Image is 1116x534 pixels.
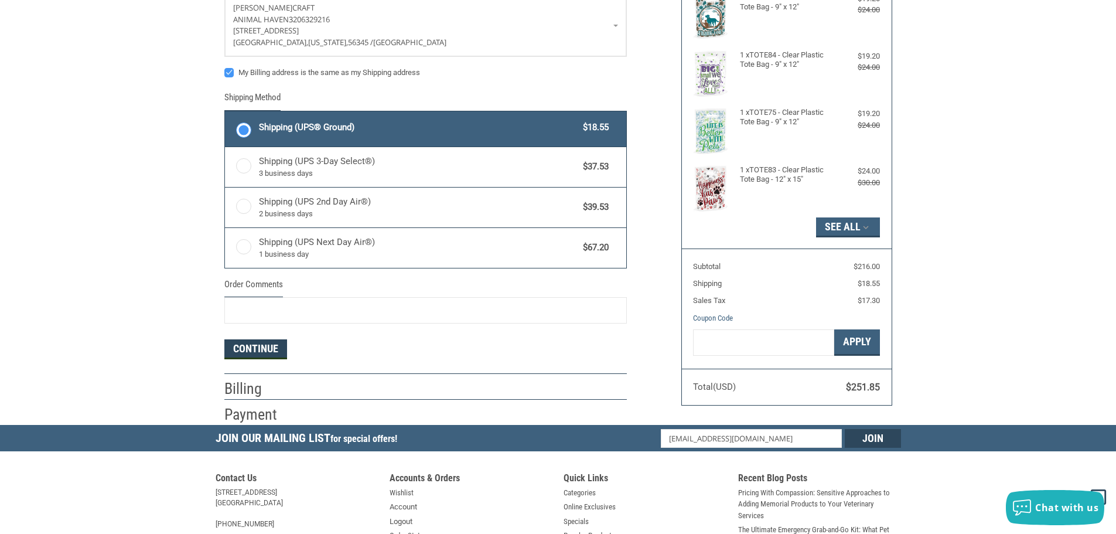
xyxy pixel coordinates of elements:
h4: 1 x TOTE75 - Clear Plastic Tote Bag - 9" x 12" [740,108,831,127]
span: Sales Tax [693,296,725,305]
h5: Join Our Mailing List [216,425,403,455]
span: 1 business day [259,249,578,260]
span: [STREET_ADDRESS] [233,25,299,36]
h2: Payment [224,405,293,424]
input: Email [661,429,842,448]
span: Shipping (UPS® Ground) [259,121,578,134]
span: Shipping (UPS Next Day Air®) [259,236,578,260]
a: Pricing With Compassion: Sensitive Approaches to Adding Memorial Products to Your Veterinary Serv... [738,487,901,522]
span: $251.85 [846,382,880,393]
div: $24.00 [833,4,880,16]
button: Continue [224,339,287,359]
span: Shipping (UPS 3-Day Select®) [259,155,578,179]
h5: Accounts & Orders [390,472,552,487]
span: Total (USD) [693,382,736,392]
span: 3206329216 [289,14,330,25]
h4: 1 x TOTE83 - Clear Plastic Tote Bag - 12" x 15" [740,165,831,185]
span: 2 business days [259,208,578,220]
span: Chat with us [1035,501,1098,514]
span: 3 business days [259,168,578,179]
button: See All [816,217,880,237]
button: Apply [834,329,880,356]
div: $24.00 [833,62,880,73]
h5: Quick Links [564,472,726,487]
div: $19.20 [833,108,880,120]
legend: Shipping Method [224,91,281,110]
h2: Billing [224,379,293,399]
span: $37.53 [578,160,609,174]
a: Online Exclusives [564,501,616,513]
input: Join [845,429,901,448]
div: $30.00 [833,177,880,189]
span: $18.55 [858,279,880,288]
span: $39.53 [578,200,609,214]
address: [STREET_ADDRESS] [GEOGRAPHIC_DATA] [PHONE_NUMBER] [216,487,378,529]
h5: Contact Us [216,472,378,487]
span: $67.20 [578,241,609,254]
div: $24.00 [833,120,880,131]
span: $18.55 [578,121,609,134]
span: [GEOGRAPHIC_DATA] [373,37,446,47]
span: $216.00 [854,262,880,271]
span: Animal Haven [233,14,289,25]
div: $19.20 [833,50,880,62]
span: 56345 / [348,37,373,47]
span: [GEOGRAPHIC_DATA], [233,37,308,47]
a: Logout [390,516,412,528]
label: My Billing address is the same as my Shipping address [224,68,627,77]
span: for special offers! [330,433,397,444]
button: Chat with us [1006,490,1104,525]
a: Coupon Code [693,314,733,322]
span: Craft [292,2,315,13]
span: Shipping (UPS 2nd Day Air®) [259,195,578,220]
h5: Recent Blog Posts [738,472,901,487]
span: Subtotal [693,262,721,271]
span: [US_STATE], [308,37,348,47]
span: $17.30 [858,296,880,305]
input: Gift Certificate or Coupon Code [693,329,834,356]
span: Shipping [693,279,722,288]
a: Specials [564,516,589,528]
legend: Order Comments [224,278,283,297]
a: Categories [564,487,596,499]
div: $24.00 [833,165,880,177]
span: [PERSON_NAME] [233,2,292,13]
a: Wishlist [390,487,414,499]
a: Account [390,501,417,513]
h4: 1 x TOTE84 - Clear Plastic Tote Bag - 9" x 12" [740,50,831,70]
